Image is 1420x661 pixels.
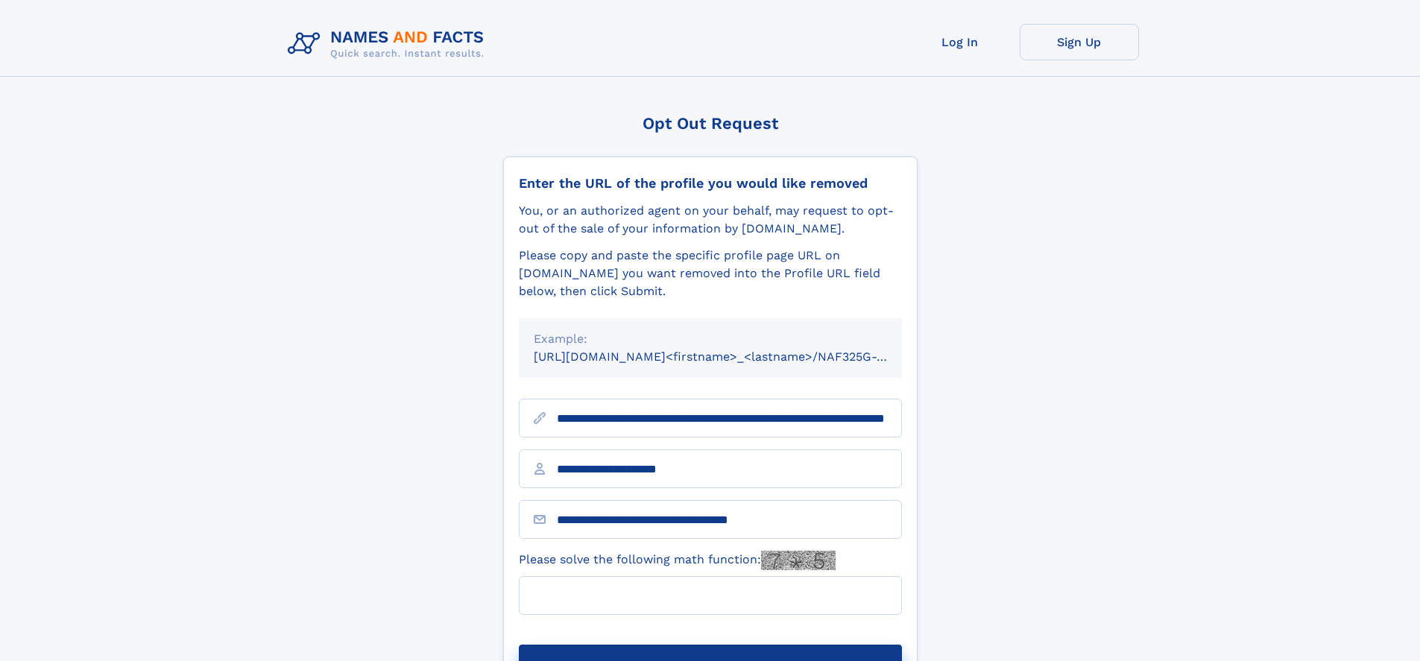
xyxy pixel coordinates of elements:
label: Please solve the following math function: [519,551,836,570]
img: Logo Names and Facts [282,24,496,64]
a: Log In [900,24,1020,60]
div: Example: [534,330,887,348]
div: Opt Out Request [503,114,918,133]
small: [URL][DOMAIN_NAME]<firstname>_<lastname>/NAF325G-xxxxxxxx [534,350,930,364]
div: Please copy and paste the specific profile page URL on [DOMAIN_NAME] you want removed into the Pr... [519,247,902,300]
div: Enter the URL of the profile you would like removed [519,175,902,192]
a: Sign Up [1020,24,1139,60]
div: You, or an authorized agent on your behalf, may request to opt-out of the sale of your informatio... [519,202,902,238]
